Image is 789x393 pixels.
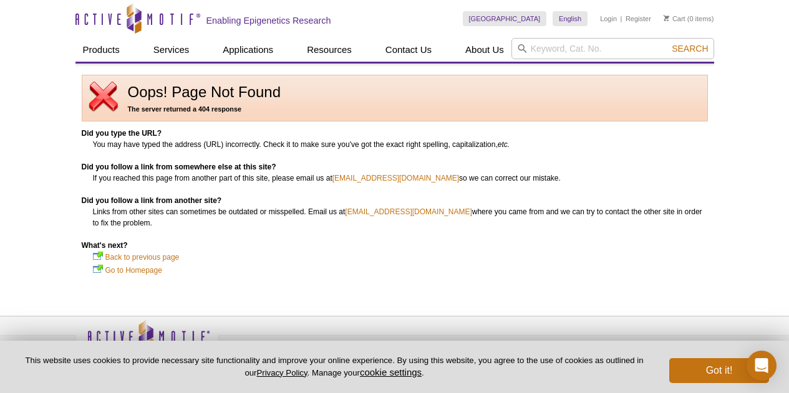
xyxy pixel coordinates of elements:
a: Applications [215,38,281,62]
span: Search [672,44,708,54]
a: Back to previous page [105,251,180,263]
a: [EMAIL_ADDRESS][DOMAIN_NAME] [345,206,472,217]
a: Services [146,38,197,62]
a: About Us [458,38,511,62]
a: Privacy Policy [256,368,307,377]
a: [GEOGRAPHIC_DATA] [463,11,547,26]
a: Resources [299,38,359,62]
a: Cart [664,14,685,23]
button: Got it! [669,358,769,383]
dt: Did you follow a link from somewhere else at this site? [82,161,708,173]
p: This website uses cookies to provide necessary site functionality and improve your online experie... [20,355,649,379]
h5: The server returned a 404 response [89,103,701,115]
a: Contact Us [378,38,439,62]
a: Login [600,14,617,23]
dt: What's next? [82,240,708,251]
table: Click to Verify - This site chose Symantec SSL for secure e-commerce and confidential communicati... [574,338,668,366]
dt: Did you type the URL? [82,128,708,139]
li: | [621,11,622,26]
input: Keyword, Cat. No. [511,38,714,59]
a: English [553,11,588,26]
button: Search [668,43,712,54]
h2: Enabling Epigenetics Research [206,15,331,26]
a: [EMAIL_ADDRESS][DOMAIN_NAME] [332,173,459,184]
a: Go to Homepage [105,264,162,277]
a: Register [626,14,651,23]
img: Your Cart [664,15,669,21]
img: Active Motif, [75,316,219,367]
img: page not found [89,82,119,111]
li: (0 items) [664,11,714,26]
button: cookie settings [360,367,422,377]
dt: Did you follow a link from another site? [82,195,708,206]
a: Products [75,38,127,62]
dd: Links from other sites can sometimes be outdated or misspelled. Email us at where you came from a... [93,206,708,229]
h1: Oops! Page Not Found [89,84,701,100]
div: Open Intercom Messenger [747,351,777,381]
dd: If you reached this page from another part of this site, please email us at so we can correct our... [93,173,708,184]
em: etc. [498,140,510,149]
dd: You may have typed the address (URL) incorrectly. Check it to make sure you've got the exact righ... [93,139,708,150]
